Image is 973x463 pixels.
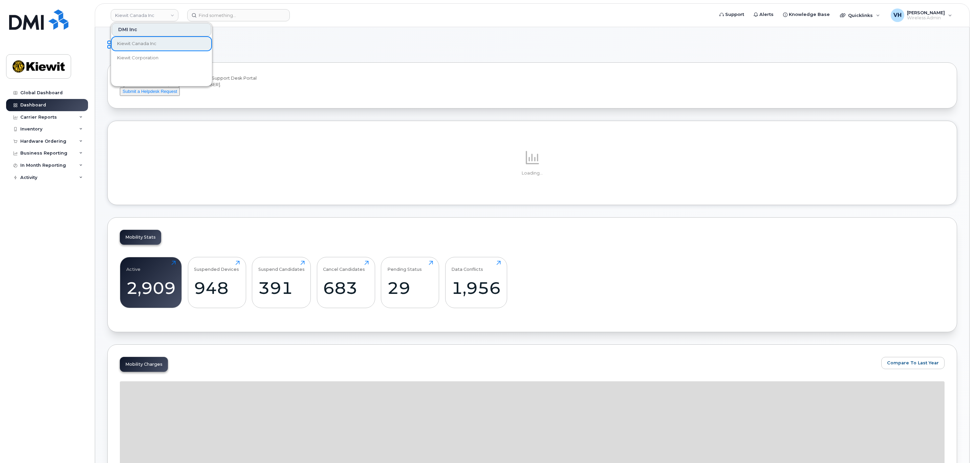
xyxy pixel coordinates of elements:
div: 1,956 [451,278,501,298]
button: Compare To Last Year [881,357,945,369]
div: Active [126,261,140,272]
iframe: Messenger Launcher [944,434,968,458]
a: Suspend Candidates391 [258,261,305,304]
div: 391 [258,278,305,298]
div: 29 [387,278,433,298]
div: DMI Inc [112,23,211,36]
div: Data Conflicts [451,261,483,272]
span: Kiewit Canada Inc [117,40,156,47]
div: Suspended Devices [194,261,239,272]
div: 683 [323,278,369,298]
a: Suspended Devices948 [194,261,240,304]
a: Submit a Helpdesk Request [120,88,180,94]
a: Cancel Candidates683 [323,261,369,304]
div: Pending Status [387,261,422,272]
a: Active2,909 [126,261,176,304]
div: Welcome to the [PERSON_NAME] Mobile Support Desk Portal If you need assistance, call [PHONE_NUMBER]. [120,75,945,96]
div: Suspend Candidates [258,261,305,272]
span: Compare To Last Year [887,360,939,366]
span: Kiewit Corporation [117,55,158,61]
div: 948 [194,278,240,298]
div: 2,909 [126,278,176,298]
a: Kiewit Corporation [112,51,211,65]
button: Submit a Helpdesk Request [120,87,180,96]
div: Cancel Candidates [323,261,365,272]
a: Kiewit Canada Inc [112,37,211,51]
a: Pending Status29 [387,261,433,304]
a: Data Conflicts1,956 [451,261,501,304]
p: Loading... [120,170,945,176]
